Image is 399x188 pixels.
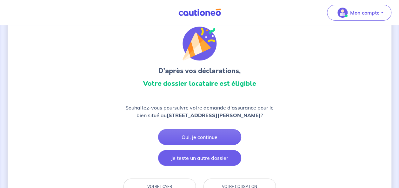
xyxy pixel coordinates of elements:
button: Je teste un autre dossier [158,150,241,166]
img: Cautioneo [176,9,223,16]
h3: D’après vos déclarations, [123,66,276,76]
strong: [STREET_ADDRESS][PERSON_NAME] [167,112,261,118]
h3: Votre dossier locataire est éligible [123,78,276,89]
p: Souhaitez-vous poursuivre votre demande d'assurance pour le bien situé au ? [123,104,276,119]
img: illu_account_valid_menu.svg [337,8,348,18]
button: Oui, je continue [158,129,241,145]
p: Mon compte [350,9,380,16]
button: illu_account_valid_menu.svgMon compte [327,5,391,21]
img: illu_congratulation.svg [183,27,217,61]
